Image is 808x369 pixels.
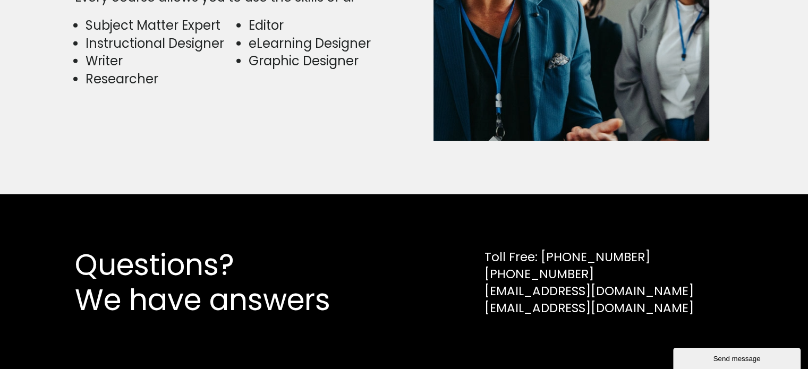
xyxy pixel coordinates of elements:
[86,52,236,70] li: Writer
[484,248,694,317] div: Toll Free: [PHONE_NUMBER] [PHONE_NUMBER] [EMAIL_ADDRESS][DOMAIN_NAME] [EMAIL_ADDRESS][DOMAIN_NAME]
[249,35,399,53] li: eLearning Designer
[75,247,364,317] h2: Questions? We have answers
[86,70,236,88] li: Researcher
[249,16,399,35] li: Editor
[673,346,803,369] iframe: chat widget
[86,35,236,53] li: Instructional Designer
[86,16,236,35] li: Subject Matter Expert
[249,52,399,70] li: Graphic Designer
